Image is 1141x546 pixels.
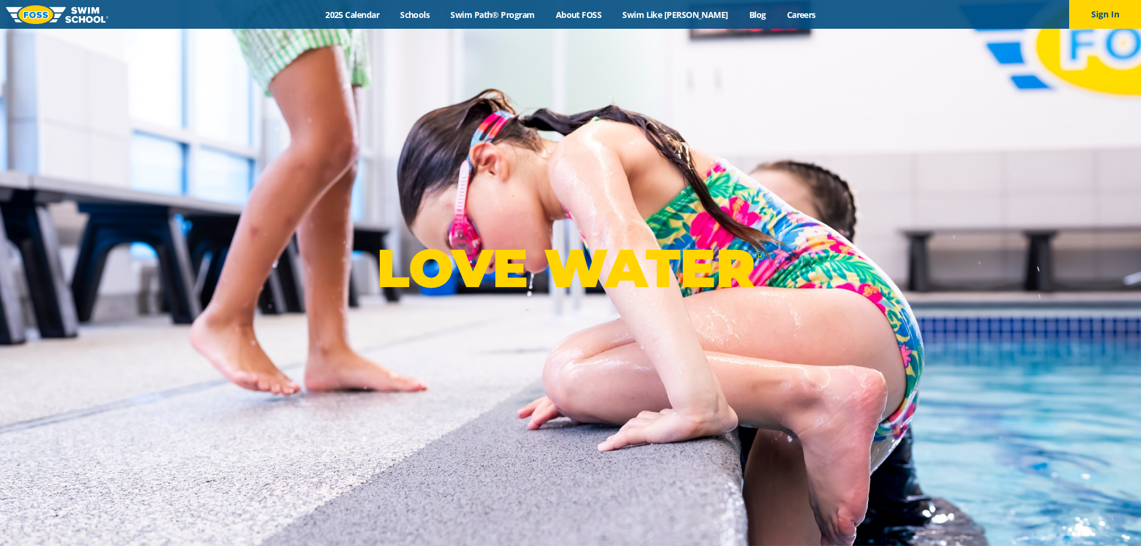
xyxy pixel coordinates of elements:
a: Careers [776,9,826,20]
a: Schools [390,9,440,20]
a: Blog [739,9,776,20]
a: Swim Path® Program [440,9,545,20]
img: FOSS Swim School Logo [6,5,108,24]
a: About FOSS [545,9,612,20]
p: LOVE WATER [377,236,764,300]
a: Swim Like [PERSON_NAME] [612,9,739,20]
sup: ® [755,248,764,263]
a: 2025 Calendar [315,9,390,20]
